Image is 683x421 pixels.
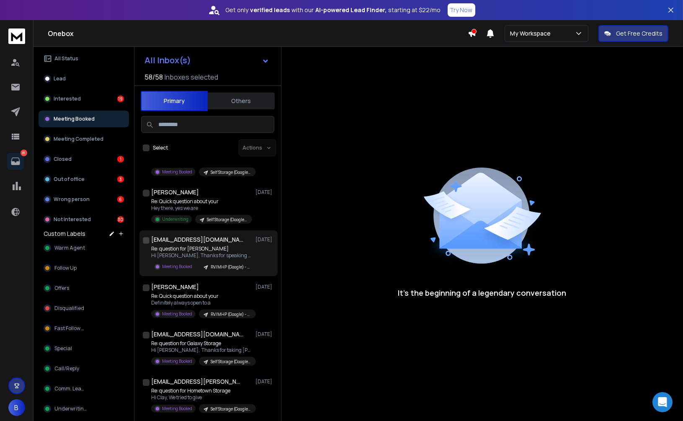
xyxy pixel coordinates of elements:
span: Underwriting [54,406,87,412]
p: Interested [54,96,81,102]
p: Definitely always open to a [151,300,252,306]
p: [DATE] [255,378,274,385]
span: Call/Reply [54,365,79,372]
p: Meeting Booked [162,406,192,412]
button: Call/Reply [39,360,129,377]
button: Underwriting [39,400,129,417]
p: Get only with our starting at $22/mo [226,6,441,14]
button: Wrong person6 [39,191,129,208]
p: RV/MHP (Google) - Campaign [211,264,251,270]
p: Try Now [450,6,473,14]
strong: verified leads [250,6,290,14]
p: Self Storage (Google) - Campaign [211,169,251,176]
button: Closed1 [39,151,129,168]
span: Fast Follow Up [54,325,88,332]
p: It’s the beginning of a legendary conversation [398,287,567,299]
p: Hi [PERSON_NAME], Thanks for speaking with [151,252,252,259]
a: 81 [7,153,24,170]
h1: [PERSON_NAME] [151,188,199,196]
button: Try Now [448,3,475,17]
button: Get Free Credits [598,25,668,42]
p: Not Interested [54,216,91,223]
span: Special [54,345,72,352]
button: Meeting Completed [39,131,129,147]
img: logo [8,28,25,44]
button: Primary [141,91,208,111]
p: All Status [54,55,78,62]
span: Follow Up [54,265,77,271]
h1: Onebox [48,28,468,39]
p: Re: Quick question about your [151,198,252,205]
button: Offers [39,280,129,297]
p: Re: question for Galaxy Storage [151,340,252,347]
button: Out of office3 [39,171,129,188]
p: Wrong person [54,196,90,203]
p: [DATE] [255,331,274,338]
button: Interested19 [39,90,129,107]
p: Meeting Booked [162,263,192,270]
p: Re: question for [PERSON_NAME] [151,245,252,252]
p: Out of office [54,176,85,183]
p: Re: Quick question about your [151,293,252,300]
button: Fast Follow Up [39,320,129,337]
h1: [PERSON_NAME] [151,283,199,291]
div: 19 [117,96,124,102]
p: Meeting Booked [54,116,95,122]
h1: [EMAIL_ADDRESS][PERSON_NAME][DOMAIN_NAME] [151,377,243,386]
p: My Workspace [510,29,554,38]
button: All Inbox(s) [138,52,276,69]
p: Meeting Booked [162,358,192,364]
span: Comm. Leads [54,385,87,392]
span: Warm Agent [54,245,85,251]
p: Get Free Credits [616,29,662,38]
h1: All Inbox(s) [144,56,191,65]
p: [DATE] [255,189,274,196]
button: B [8,399,25,416]
button: Not Interested30 [39,211,129,228]
h1: [EMAIL_ADDRESS][DOMAIN_NAME] [151,235,243,244]
p: Meeting Booked [162,311,192,317]
button: Special [39,340,129,357]
div: 30 [117,216,124,223]
span: Offers [54,285,69,292]
div: 1 [117,156,124,163]
span: Disqualified [54,305,84,312]
div: 3 [117,176,124,183]
button: All Status [39,50,129,67]
p: Re: question for Hometown Storage [151,387,252,394]
p: RV/MHP (Google) - Campaign [211,311,251,318]
strong: AI-powered Lead Finder, [316,6,387,14]
button: Follow Up [39,260,129,276]
p: Meeting Booked [162,169,192,175]
p: Self Storage (Google) - Campaign [211,406,251,412]
button: Others [208,92,275,110]
span: 58 / 58 [144,72,163,82]
button: Meeting Booked [39,111,129,127]
p: [DATE] [255,236,274,243]
p: Meeting Completed [54,136,103,142]
button: Comm. Leads [39,380,129,397]
p: Hey there, yes we are [151,205,252,212]
button: Lead [39,70,129,87]
p: Hi [PERSON_NAME], Thanks for taking [PERSON_NAME]'s [151,347,252,354]
h3: Inboxes selected [165,72,218,82]
div: Open Intercom Messenger [652,392,673,412]
p: Self Storage (Google) - Campaign [207,217,247,223]
p: 81 [21,150,27,156]
p: Hi Clay, We tried to give [151,394,252,401]
p: Lead [54,75,66,82]
label: Select [153,145,168,151]
button: Warm Agent [39,240,129,256]
p: Underwriting [162,216,188,222]
div: 6 [117,196,124,203]
p: [DATE] [255,284,274,290]
h1: [EMAIL_ADDRESS][DOMAIN_NAME] [151,330,243,338]
button: Disqualified [39,300,129,317]
p: Closed [54,156,72,163]
h3: Custom Labels [44,230,85,238]
p: Self Storage (Google) - Campaign [211,359,251,365]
